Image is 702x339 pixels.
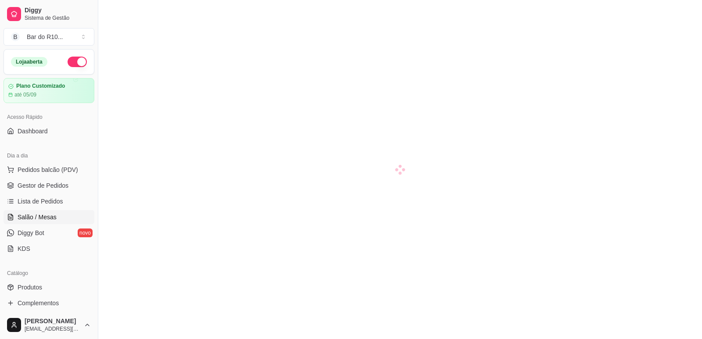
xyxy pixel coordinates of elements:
div: Acesso Rápido [4,110,94,124]
div: Bar do R10 ... [27,32,63,41]
span: Diggy Bot [18,228,44,237]
span: Lista de Pedidos [18,197,63,206]
span: B [11,32,20,41]
span: [PERSON_NAME] [25,318,80,325]
article: até 05/09 [14,91,36,98]
div: Catálogo [4,266,94,280]
span: Produtos [18,283,42,292]
a: KDS [4,242,94,256]
a: DiggySistema de Gestão [4,4,94,25]
a: Produtos [4,280,94,294]
a: Dashboard [4,124,94,138]
button: Select a team [4,28,94,46]
span: Complementos [18,299,59,307]
article: Plano Customizado [16,83,65,89]
button: Pedidos balcão (PDV) [4,163,94,177]
button: Alterar Status [68,57,87,67]
div: Loja aberta [11,57,47,67]
a: Plano Customizadoaté 05/09 [4,78,94,103]
span: Salão / Mesas [18,213,57,221]
button: [PERSON_NAME][EMAIL_ADDRESS][DOMAIN_NAME] [4,314,94,335]
span: Dashboard [18,127,48,136]
span: Sistema de Gestão [25,14,91,21]
div: Dia a dia [4,149,94,163]
span: Gestor de Pedidos [18,181,68,190]
span: Pedidos balcão (PDV) [18,165,78,174]
a: Lista de Pedidos [4,194,94,208]
a: Salão / Mesas [4,210,94,224]
span: KDS [18,244,30,253]
a: Gestor de Pedidos [4,178,94,193]
span: [EMAIL_ADDRESS][DOMAIN_NAME] [25,325,80,332]
a: Complementos [4,296,94,310]
span: Diggy [25,7,91,14]
a: Diggy Botnovo [4,226,94,240]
